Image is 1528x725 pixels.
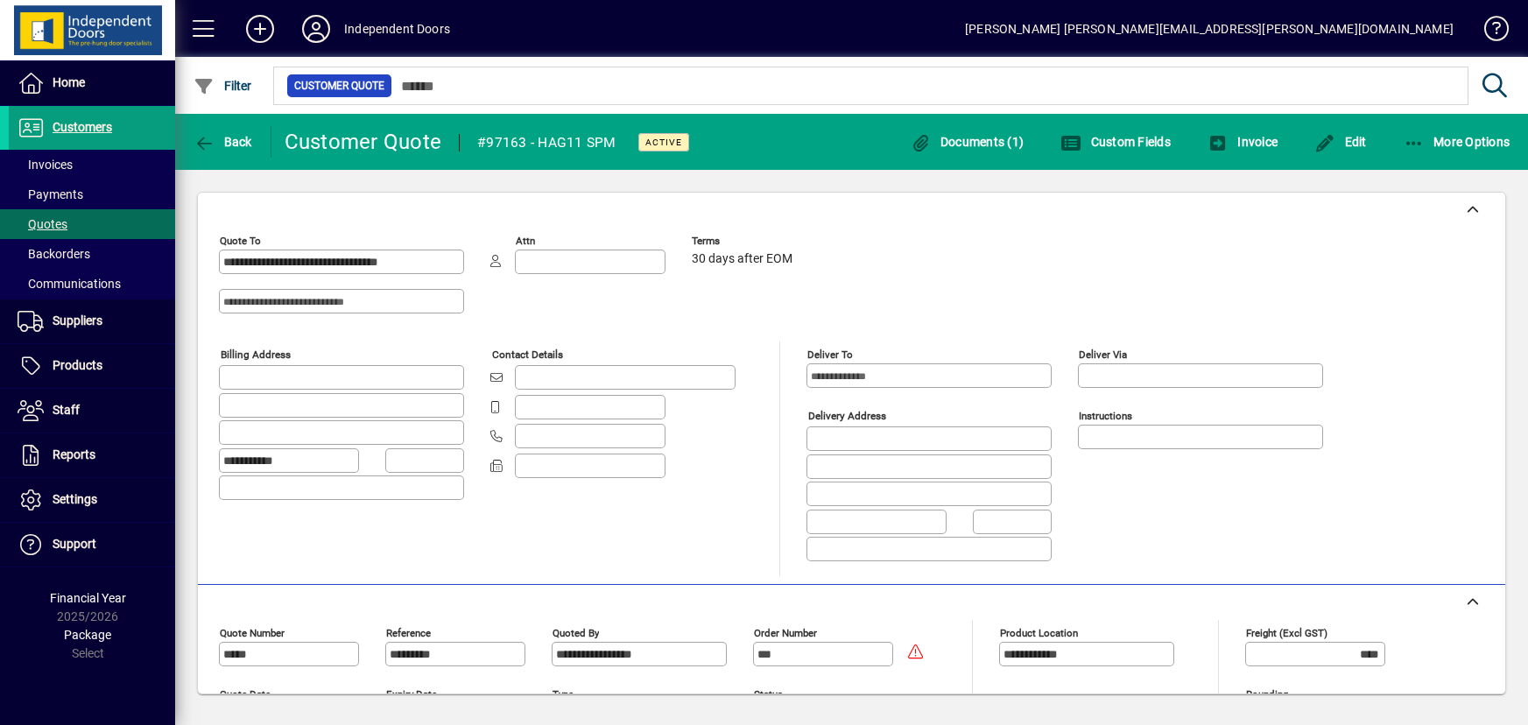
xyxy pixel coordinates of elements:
[516,235,535,247] mat-label: Attn
[53,403,80,417] span: Staff
[1079,410,1132,422] mat-label: Instructions
[18,217,67,231] span: Quotes
[53,537,96,551] span: Support
[9,239,175,269] a: Backorders
[9,209,175,239] a: Quotes
[9,150,175,179] a: Invoices
[1079,348,1127,361] mat-label: Deliver via
[1000,626,1078,638] mat-label: Product location
[53,120,112,134] span: Customers
[1056,126,1175,158] button: Custom Fields
[50,591,126,605] span: Financial Year
[807,348,853,361] mat-label: Deliver To
[194,135,252,149] span: Back
[220,626,285,638] mat-label: Quote number
[386,687,437,700] mat-label: Expiry date
[1246,687,1288,700] mat-label: Rounding
[285,128,442,156] div: Customer Quote
[1246,626,1327,638] mat-label: Freight (excl GST)
[9,179,175,209] a: Payments
[9,344,175,388] a: Products
[645,137,682,148] span: Active
[754,626,817,638] mat-label: Order number
[692,252,792,266] span: 30 days after EOM
[53,313,102,327] span: Suppliers
[1471,4,1506,60] a: Knowledge Base
[1399,126,1515,158] button: More Options
[1310,126,1371,158] button: Edit
[1203,126,1282,158] button: Invoice
[553,626,599,638] mat-label: Quoted by
[220,235,261,247] mat-label: Quote To
[477,129,616,157] div: #97163 - HAG11 SPM
[1314,135,1367,149] span: Edit
[9,389,175,433] a: Staff
[344,15,450,43] div: Independent Doors
[64,628,111,642] span: Package
[754,687,783,700] mat-label: Status
[1060,135,1171,149] span: Custom Fields
[189,126,257,158] button: Back
[175,126,271,158] app-page-header-button: Back
[386,626,431,638] mat-label: Reference
[189,70,257,102] button: Filter
[9,269,175,299] a: Communications
[9,299,175,343] a: Suppliers
[53,358,102,372] span: Products
[18,247,90,261] span: Backorders
[965,15,1454,43] div: [PERSON_NAME] [PERSON_NAME][EMAIL_ADDRESS][PERSON_NAME][DOMAIN_NAME]
[692,236,797,247] span: Terms
[194,79,252,93] span: Filter
[232,13,288,45] button: Add
[220,687,271,700] mat-label: Quote date
[9,523,175,567] a: Support
[1404,135,1510,149] span: More Options
[18,277,121,291] span: Communications
[53,492,97,506] span: Settings
[9,61,175,105] a: Home
[910,135,1024,149] span: Documents (1)
[288,13,344,45] button: Profile
[905,126,1028,158] button: Documents (1)
[18,187,83,201] span: Payments
[1208,135,1278,149] span: Invoice
[18,158,73,172] span: Invoices
[53,75,85,89] span: Home
[294,77,384,95] span: Customer Quote
[9,478,175,522] a: Settings
[9,433,175,477] a: Reports
[53,447,95,461] span: Reports
[553,687,574,700] mat-label: Type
